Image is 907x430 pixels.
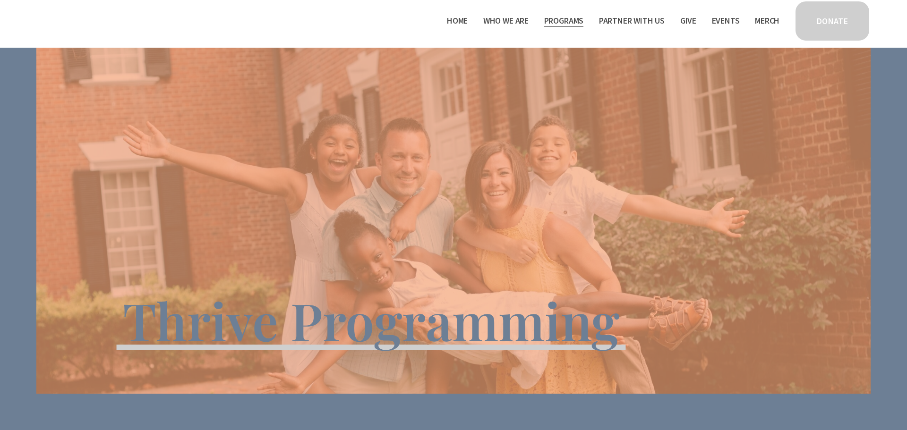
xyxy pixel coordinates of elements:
a: folder dropdown [483,13,529,28]
a: folder dropdown [599,13,665,28]
a: Merch [755,13,779,28]
a: Events [712,13,740,28]
span: Partner With Us [599,14,665,28]
a: Home [447,13,468,28]
span: Thrive Programming [123,286,619,354]
span: Programs [544,14,584,28]
span: Who We Are [483,14,529,28]
a: folder dropdown [544,13,584,28]
a: Give [680,13,696,28]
